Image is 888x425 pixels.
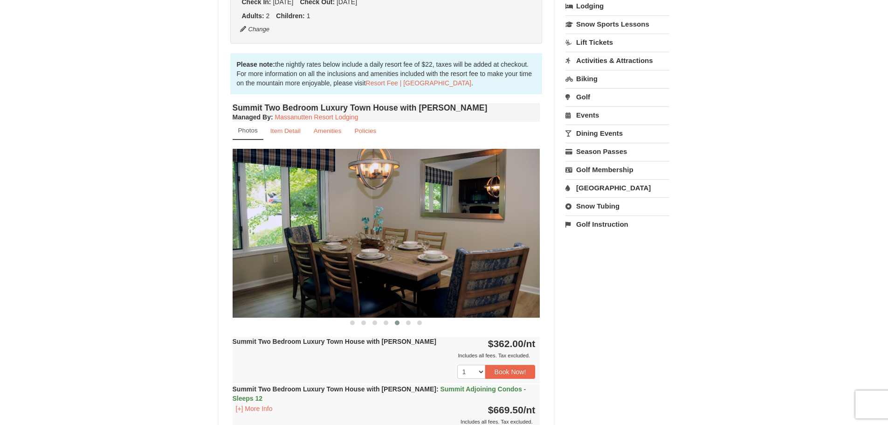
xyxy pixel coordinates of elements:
[354,127,376,134] small: Policies
[233,103,540,112] h4: Summit Two Bedroom Luxury Town House with [PERSON_NAME]
[270,127,301,134] small: Item Detail
[348,122,382,140] a: Policies
[523,338,536,349] span: /nt
[233,113,271,121] span: Managed By
[565,216,669,233] a: Golf Instruction
[565,70,669,87] a: Biking
[266,12,270,20] span: 2
[436,385,439,393] span: :
[523,404,536,415] span: /nt
[488,404,523,415] span: $669.50
[240,24,270,35] button: Change
[485,365,536,379] button: Book Now!
[565,125,669,142] a: Dining Events
[366,79,471,87] a: Resort Fee | [GEOGRAPHIC_DATA]
[565,88,669,105] a: Golf
[565,197,669,215] a: Snow Tubing
[238,127,258,134] small: Photos
[233,149,540,317] img: 18876286-206-01cdcc69.png
[233,351,536,360] div: Includes all fees. Tax excluded.
[276,12,304,20] strong: Children:
[565,15,669,33] a: Snow Sports Lessons
[237,61,275,68] strong: Please note:
[230,53,543,94] div: the nightly rates below include a daily resort fee of $22, taxes will be added at checkout. For m...
[565,52,669,69] a: Activities & Attractions
[488,338,536,349] strong: $362.00
[233,385,526,402] strong: Summit Two Bedroom Luxury Town House with [PERSON_NAME]
[275,113,358,121] a: Massanutten Resort Lodging
[565,143,669,160] a: Season Passes
[565,106,669,124] a: Events
[565,34,669,51] a: Lift Tickets
[242,12,264,20] strong: Adults:
[565,179,669,196] a: [GEOGRAPHIC_DATA]
[264,122,307,140] a: Item Detail
[233,122,263,140] a: Photos
[314,127,342,134] small: Amenities
[307,12,310,20] span: 1
[565,161,669,178] a: Golf Membership
[233,404,276,414] button: [+] More Info
[308,122,348,140] a: Amenities
[233,338,436,345] strong: Summit Two Bedroom Luxury Town House with [PERSON_NAME]
[233,113,273,121] strong: :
